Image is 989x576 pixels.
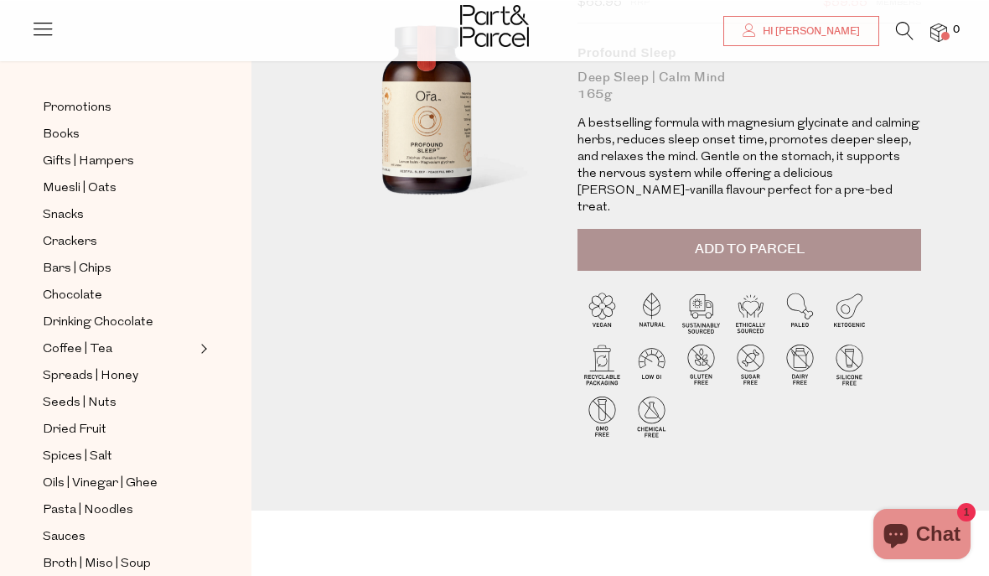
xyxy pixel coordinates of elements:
img: P_P-ICONS-Live_Bec_V11_Vegan.svg [577,287,627,336]
button: Expand/Collapse Coffee | Tea [196,338,208,358]
a: Oils | Vinegar | Ghee [43,472,195,493]
img: P_P-ICONS-Live_Bec_V11_Dairy_Free.svg [775,339,825,388]
a: Pasta | Noodles [43,499,195,520]
a: Muesli | Oats [43,177,195,198]
img: P_P-ICONS-Live_Bec_V11_Recyclable_Packaging.svg [577,339,627,388]
span: Sauces [43,527,85,547]
a: Promotions [43,96,195,117]
img: P_P-ICONS-Live_Bec_V11_Low_Gi.svg [627,339,676,388]
a: Seeds | Nuts [43,392,195,413]
a: Dried Fruit [43,418,195,439]
span: Pasta | Noodles [43,500,133,520]
span: Hi [PERSON_NAME] [759,23,860,38]
span: Muesli | Oats [43,178,117,198]
a: Coffee | Tea [43,338,195,359]
a: Books [43,123,195,144]
span: Chocolate [43,285,102,305]
img: P_P-ICONS-Live_Bec_V11_Silicone_Free.svg [825,339,874,388]
a: Spices | Salt [43,445,195,466]
button: Add to Parcel [577,228,921,270]
a: Bars | Chips [43,257,195,278]
img: P_P-ICONS-Live_Bec_V11_Chemical_Free.svg [627,391,676,440]
a: Snacks [43,204,195,225]
a: Gifts | Hampers [43,150,195,171]
a: Crackers [43,231,195,252]
span: Dried Fruit [43,419,106,439]
img: P_P-ICONS-Live_Bec_V11_Sugar_Free.svg [726,339,775,388]
img: P_P-ICONS-Live_Bec_V11_Sustainable_Sourced.svg [676,287,726,336]
span: Broth | Miso | Soup [43,553,151,573]
img: P_P-ICONS-Live_Bec_V11_Paleo.svg [775,287,825,336]
span: Snacks [43,205,84,225]
span: Seeds | Nuts [43,392,117,413]
img: P_P-ICONS-Live_Bec_V11_GMO_Free.svg [577,391,627,440]
a: Broth | Miso | Soup [43,553,195,573]
p: A bestselling formula with magnesium glycinate and calming herbs, reduces sleep onset time, promo... [577,115,921,215]
span: Books [43,124,80,144]
span: Add to Parcel [695,239,805,258]
a: Chocolate [43,284,195,305]
a: 0 [930,23,947,40]
img: P_P-ICONS-Live_Bec_V11_Gluten_Free.svg [676,339,726,388]
span: Spreads | Honey [43,366,138,386]
span: Bars | Chips [43,258,111,278]
span: Drinking Chocolate [43,312,153,332]
img: P_P-ICONS-Live_Bec_V11_Ketogenic.svg [825,287,874,336]
img: P_P-ICONS-Live_Bec_V11_Ethically_Sourced.svg [726,287,775,336]
a: Spreads | Honey [43,365,195,386]
span: Spices | Salt [43,446,112,466]
span: Coffee | Tea [43,339,112,359]
inbox-online-store-chat: Shopify online store chat [868,508,976,563]
span: Oils | Vinegar | Ghee [43,473,158,493]
a: Drinking Chocolate [43,311,195,332]
span: Promotions [43,97,111,117]
span: Crackers [43,231,97,252]
img: Part&Parcel [460,4,529,46]
span: Gifts | Hampers [43,151,134,171]
img: P_P-ICONS-Live_Bec_V11_Natural.svg [627,287,676,336]
span: 0 [949,22,964,37]
div: Deep Sleep | Calm Mind 165g [577,69,921,102]
a: Sauces [43,526,195,547]
a: Hi [PERSON_NAME] [723,15,879,45]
